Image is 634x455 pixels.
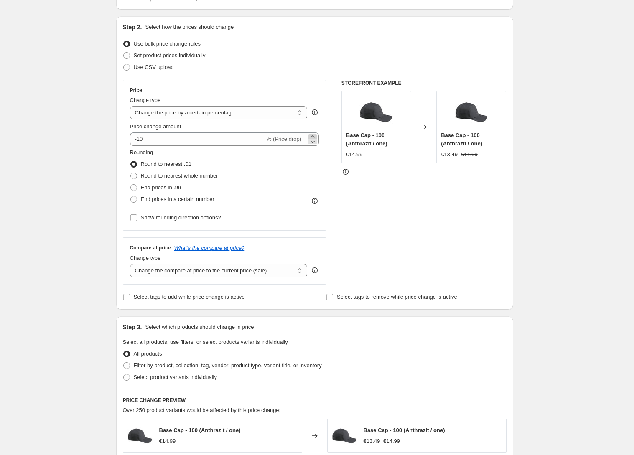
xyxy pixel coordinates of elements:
[145,23,234,31] p: Select how the prices should change
[337,294,457,300] span: Select tags to remove while price change is active
[346,132,387,147] span: Base Cap - 100 (Anthrazit / one)
[174,245,245,251] button: What's the compare at price?
[123,339,288,345] span: Select all products, use filters, or select products variants individually
[134,374,217,380] span: Select product variants individually
[455,95,488,129] img: 100_6400_011_80x.jpg
[341,80,507,86] h6: STOREFRONT EXAMPLE
[130,123,181,130] span: Price change amount
[441,150,458,159] div: €13.49
[332,423,357,448] img: 100_6400_011_80x.jpg
[134,362,322,369] span: Filter by product, collection, tag, vendor, product type, variant title, or inventory
[141,184,181,191] span: End prices in .99
[267,136,301,142] span: % (Price drop)
[141,173,218,179] span: Round to nearest whole number
[441,132,482,147] span: Base Cap - 100 (Anthrazit / one)
[123,397,507,404] h6: PRICE CHANGE PREVIEW
[346,150,363,159] div: €14.99
[130,87,142,94] h3: Price
[383,437,400,445] strike: €14.99
[141,196,214,202] span: End prices in a certain number
[159,437,176,445] div: €14.99
[364,427,445,433] span: Base Cap - 100 (Anthrazit / one)
[123,407,281,413] span: Over 250 product variants would be affected by this price change:
[134,64,174,70] span: Use CSV upload
[134,52,206,58] span: Set product prices individually
[130,255,161,261] span: Change type
[311,108,319,117] div: help
[123,23,142,31] h2: Step 2.
[145,323,254,331] p: Select which products should change in price
[311,266,319,275] div: help
[461,150,478,159] strike: €14.99
[130,244,171,251] h3: Compare at price
[130,149,153,155] span: Rounding
[130,132,265,146] input: -15
[134,294,245,300] span: Select tags to add while price change is active
[159,427,241,433] span: Base Cap - 100 (Anthrazit / one)
[134,351,162,357] span: All products
[130,97,161,103] span: Change type
[359,95,393,129] img: 100_6400_011_80x.jpg
[134,41,201,47] span: Use bulk price change rules
[123,323,142,331] h2: Step 3.
[364,437,380,445] div: €13.49
[127,423,153,448] img: 100_6400_011_80x.jpg
[141,161,191,167] span: Round to nearest .01
[141,214,221,221] span: Show rounding direction options?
